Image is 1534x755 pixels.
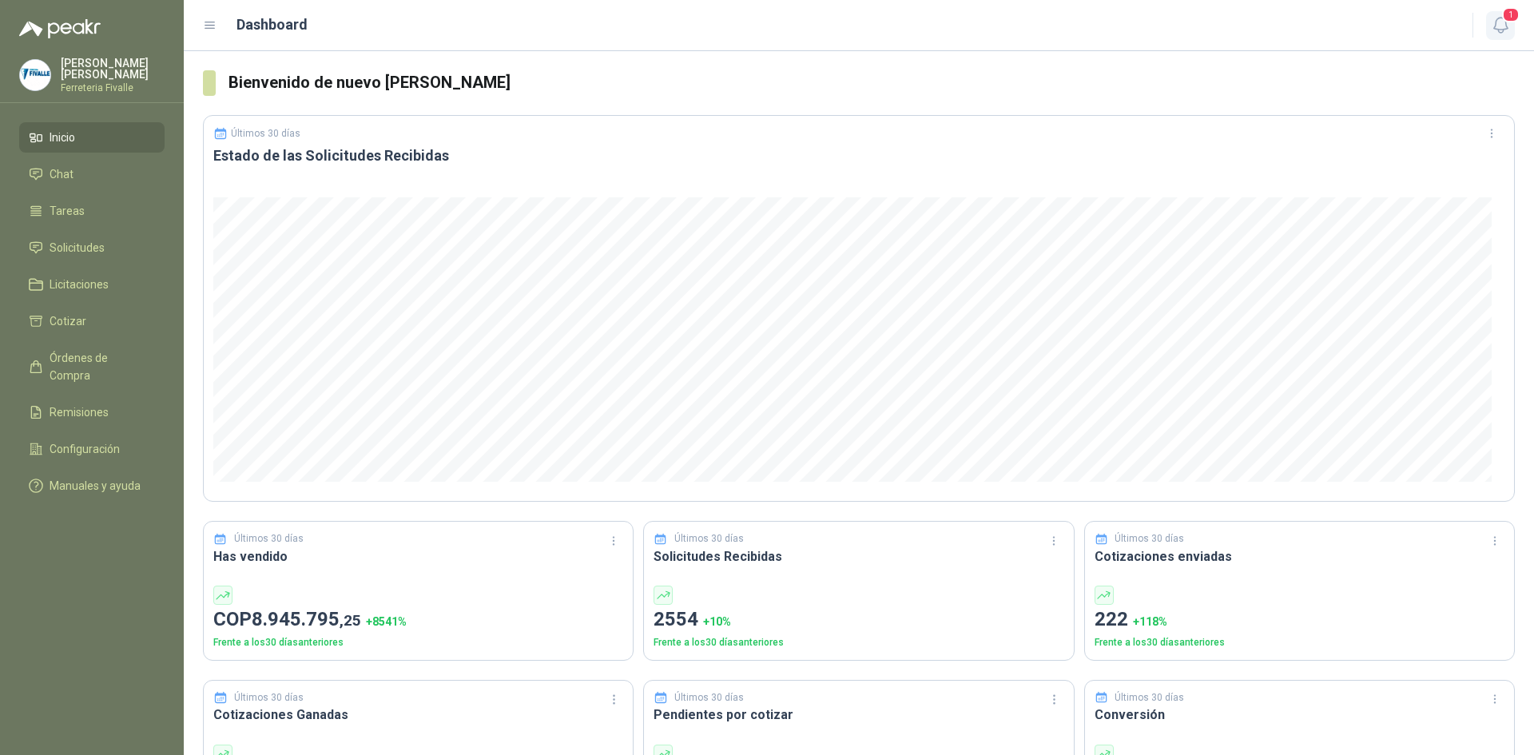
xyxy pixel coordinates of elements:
[229,70,1515,95] h3: Bienvenido de nuevo [PERSON_NAME]
[61,58,165,80] p: [PERSON_NAME] [PERSON_NAME]
[654,546,1063,566] h3: Solicitudes Recibidas
[213,705,623,725] h3: Cotizaciones Ganadas
[252,608,361,630] span: 8.945.795
[50,312,86,330] span: Cotizar
[61,83,165,93] p: Ferreteria Fivalle
[19,232,165,263] a: Solicitudes
[50,477,141,495] span: Manuales y ayuda
[1115,531,1184,546] p: Últimos 30 días
[703,615,731,628] span: + 10 %
[1095,605,1504,635] p: 222
[1486,11,1515,40] button: 1
[19,19,101,38] img: Logo peakr
[50,202,85,220] span: Tareas
[1133,615,1167,628] span: + 118 %
[50,165,74,183] span: Chat
[19,343,165,391] a: Órdenes de Compra
[50,349,149,384] span: Órdenes de Compra
[50,239,105,256] span: Solicitudes
[654,635,1063,650] p: Frente a los 30 días anteriores
[1095,635,1504,650] p: Frente a los 30 días anteriores
[213,146,1504,165] h3: Estado de las Solicitudes Recibidas
[19,122,165,153] a: Inicio
[19,269,165,300] a: Licitaciones
[674,531,744,546] p: Últimos 30 días
[50,276,109,293] span: Licitaciones
[19,159,165,189] a: Chat
[213,605,623,635] p: COP
[231,128,300,139] p: Últimos 30 días
[674,690,744,705] p: Últimos 30 días
[50,129,75,146] span: Inicio
[1095,546,1504,566] h3: Cotizaciones enviadas
[654,605,1063,635] p: 2554
[340,611,361,630] span: ,25
[19,196,165,226] a: Tareas
[234,531,304,546] p: Últimos 30 días
[234,690,304,705] p: Últimos 30 días
[366,615,407,628] span: + 8541 %
[1115,690,1184,705] p: Últimos 30 días
[50,403,109,421] span: Remisiones
[19,306,165,336] a: Cotizar
[19,471,165,501] a: Manuales y ayuda
[20,60,50,90] img: Company Logo
[1502,7,1520,22] span: 1
[1095,705,1504,725] h3: Conversión
[236,14,308,36] h1: Dashboard
[50,440,120,458] span: Configuración
[213,546,623,566] h3: Has vendido
[213,635,623,650] p: Frente a los 30 días anteriores
[19,397,165,427] a: Remisiones
[19,434,165,464] a: Configuración
[654,705,1063,725] h3: Pendientes por cotizar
